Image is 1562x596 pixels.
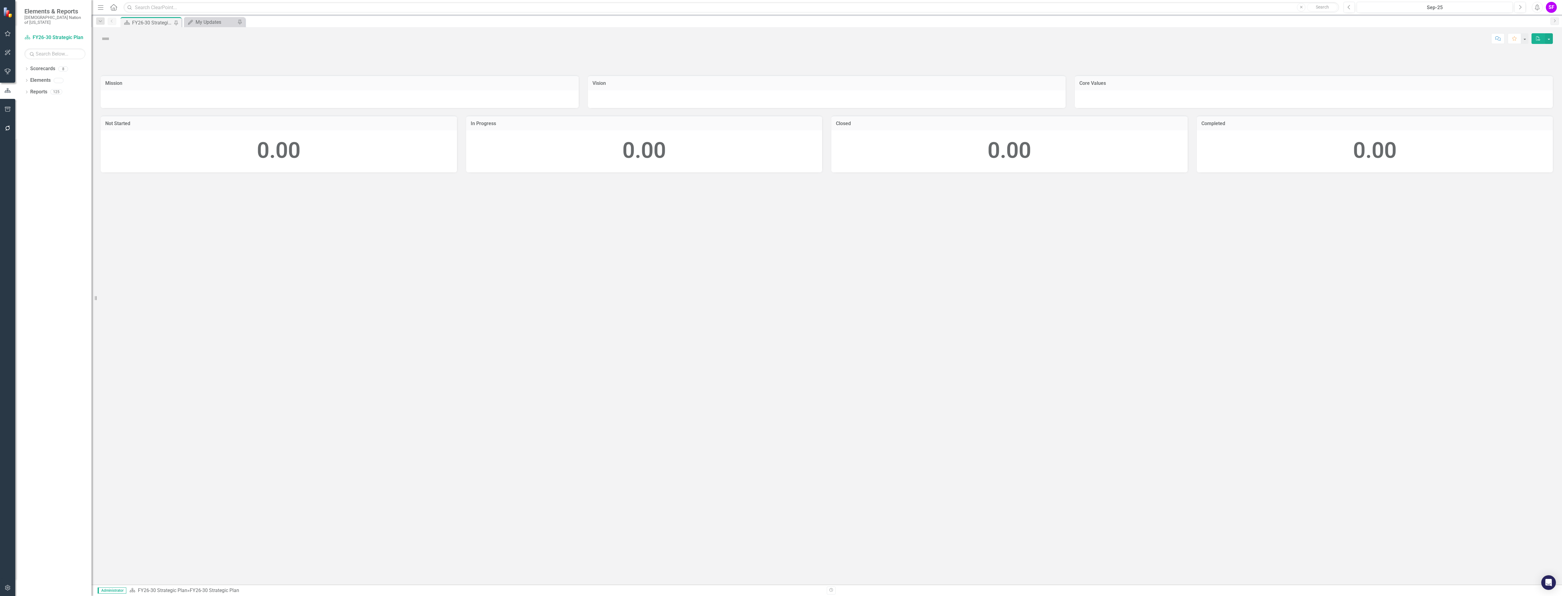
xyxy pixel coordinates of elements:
[138,587,187,593] a: FY26-30 Strategic Plan
[132,19,172,27] div: FY26-30 Strategic Plan
[24,34,85,41] a: FY26-30 Strategic Plan
[105,121,452,126] h3: Not Started
[3,7,14,17] img: ClearPoint Strategy
[58,66,68,71] div: 8
[1546,2,1557,13] button: SF
[1357,2,1513,13] button: Sep-25
[472,135,816,166] div: 0.00
[185,18,236,26] a: My Updates
[129,587,822,594] div: »
[190,587,239,593] div: FY26-30 Strategic Plan
[1203,135,1547,166] div: 0.00
[101,34,110,44] img: Not Defined
[107,135,451,166] div: 0.00
[1079,81,1548,86] h3: Core Values
[30,88,47,96] a: Reports
[24,15,85,25] small: [DEMOGRAPHIC_DATA] Nation of [US_STATE]
[837,135,1182,166] div: 0.00
[592,81,1061,86] h3: Vision
[50,89,62,95] div: 125
[836,121,1183,126] h3: Closed
[30,77,51,84] a: Elements
[196,18,236,26] div: My Updates
[124,2,1339,13] input: Search ClearPoint...
[471,121,818,126] h3: In Progress
[1541,575,1556,590] div: Open Intercom Messenger
[105,81,574,86] h3: Mission
[24,8,85,15] span: Elements & Reports
[1316,5,1329,9] span: Search
[98,587,126,594] span: Administrator
[1359,4,1511,11] div: Sep-25
[30,65,55,72] a: Scorecards
[24,49,85,59] input: Search Below...
[1307,3,1337,12] button: Search
[1201,121,1549,126] h3: Completed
